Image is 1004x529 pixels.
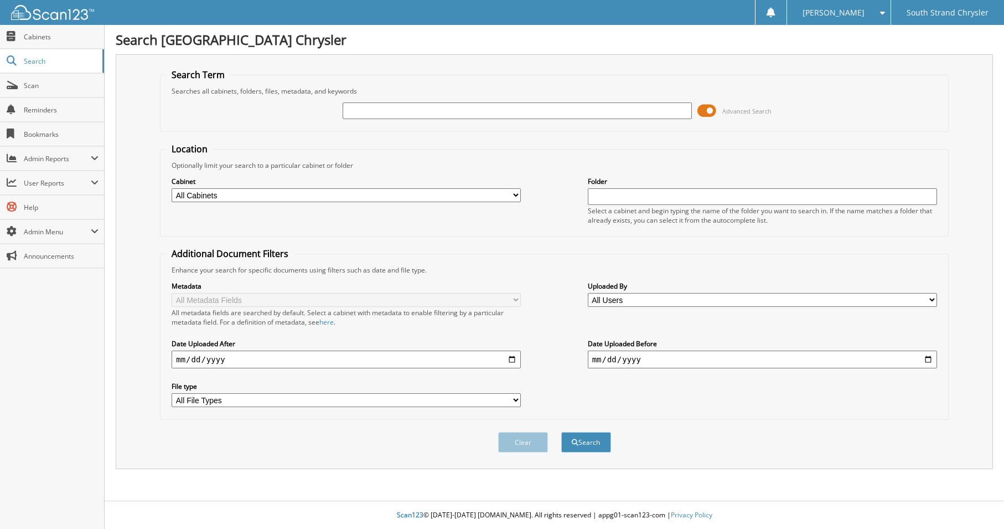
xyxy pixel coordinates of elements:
label: Folder [588,177,937,186]
span: Admin Menu [24,227,91,237]
input: end [588,351,937,368]
label: Cabinet [172,177,521,186]
label: File type [172,382,521,391]
span: Admin Reports [24,154,91,163]
button: Search [561,432,611,453]
div: All metadata fields are searched by default. Select a cabinet with metadata to enable filtering b... [172,308,521,327]
span: Search [24,57,97,66]
span: Help [24,203,99,212]
legend: Search Term [166,69,230,81]
legend: Location [166,143,213,155]
span: South Strand Chrysler [907,9,989,16]
span: Advanced Search [722,107,772,115]
div: Select a cabinet and begin typing the name of the folder you want to search in. If the name match... [588,206,937,225]
label: Uploaded By [588,281,937,291]
span: Scan [24,81,99,90]
label: Date Uploaded After [172,339,521,348]
button: Clear [498,432,548,453]
h1: Search [GEOGRAPHIC_DATA] Chrysler [116,30,993,49]
span: Reminders [24,105,99,115]
input: start [172,351,521,368]
div: Optionally limit your search to a particular cabinet or folder [166,161,943,170]
span: Scan123 [397,510,423,520]
label: Date Uploaded Before [588,339,937,348]
img: scan123-logo-white.svg [11,5,94,20]
div: Searches all cabinets, folders, files, metadata, and keywords [166,86,943,96]
span: Bookmarks [24,130,99,139]
div: Enhance your search for specific documents using filters such as date and file type. [166,265,943,275]
a: here [319,317,334,327]
span: [PERSON_NAME] [803,9,865,16]
label: Metadata [172,281,521,291]
span: Announcements [24,251,99,261]
legend: Additional Document Filters [166,248,294,260]
span: Cabinets [24,32,99,42]
span: User Reports [24,178,91,188]
div: © [DATE]-[DATE] [DOMAIN_NAME]. All rights reserved | appg01-scan123-com | [105,502,1004,529]
a: Privacy Policy [671,510,712,520]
